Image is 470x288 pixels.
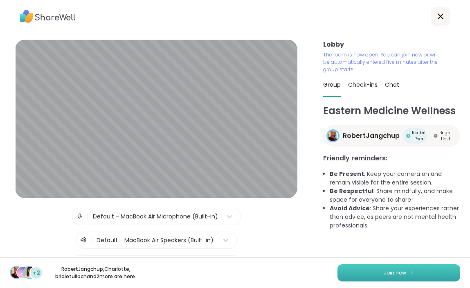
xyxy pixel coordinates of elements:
img: ShareWell Logomark [409,270,414,275]
p: RobertJangchup , CharIotte , bridietulloch and 2 more are here. [50,265,142,280]
div: Default - MacBook Air Microphone (Built-in) [93,212,218,221]
img: RobertJangchup [11,267,22,278]
span: Bright Host [439,130,452,142]
h3: Friendly reminders: [323,153,460,163]
li: : Share your experiences rather than advice, as peers are not mental health professionals. [330,204,460,230]
h1: Eastern Medicine Wellness [323,103,460,118]
li: : Share mindfully, and make space for everyone to share! [330,187,460,204]
img: RobertJangchup [328,130,338,141]
li: : Keep your camera on and remain visible for the entire session. [330,170,460,187]
img: ShareWell Logo [20,7,76,26]
b: Be Present [330,170,364,178]
a: RobertJangchupRobertJangchupRocket PeerRocket PeerBright HostBright Host [323,125,460,147]
img: Bright Host [434,134,438,138]
p: The room is now open. You can join now or will be automatically entered five minutes after the gr... [323,51,441,73]
button: Join now [337,264,460,281]
span: | [86,256,88,272]
img: bridietulloch [24,267,35,278]
img: Camera [76,256,83,272]
span: Check-ins [348,81,378,89]
img: Microphone [76,208,83,225]
span: | [87,208,89,225]
b: Be Respectful [330,187,373,195]
span: Group [323,81,341,89]
span: Join now [384,269,406,277]
span: | [90,235,92,245]
b: Avoid Advice [330,204,370,212]
h3: Lobby [323,40,460,49]
img: CharIotte [17,267,29,278]
span: Chat [385,81,399,89]
span: RobertJangchup [343,131,400,141]
span: Rocket Peer [412,130,426,142]
span: +2 [33,269,40,277]
img: Rocket Peer [406,134,410,138]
